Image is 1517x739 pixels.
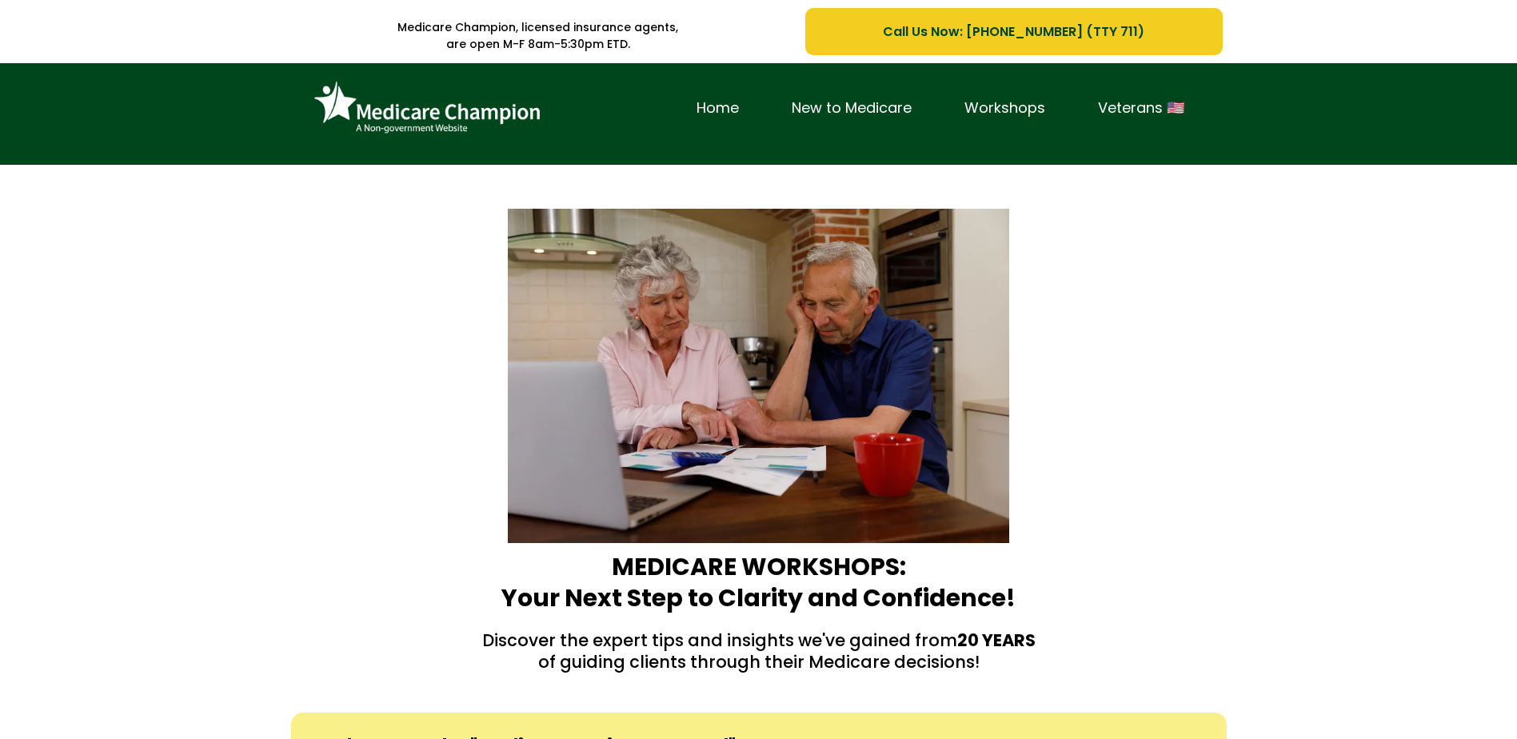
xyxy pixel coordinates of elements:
[765,96,938,121] a: New to Medicare
[957,629,1036,652] strong: 20 YEARS
[670,96,765,121] a: Home
[307,75,547,141] img: Brand Logo
[1072,96,1211,121] a: Veterans 🇺🇸
[938,96,1072,121] a: Workshops
[295,651,1223,673] p: of guiding clients through their Medicare decisions!
[612,549,906,584] strong: MEDICARE WORKSHOPS:
[883,22,1144,42] span: Call Us Now: [PHONE_NUMBER] (TTY 711)
[501,581,1016,615] strong: Your Next Step to Clarity and Confidence!
[295,629,1223,651] p: Discover the expert tips and insights we've gained from
[295,36,782,53] p: are open M-F 8am-5:30pm ETD.
[805,8,1222,55] a: Call Us Now: 1-833-823-1990 (TTY 711)
[295,19,782,36] p: Medicare Champion, licensed insurance agents,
